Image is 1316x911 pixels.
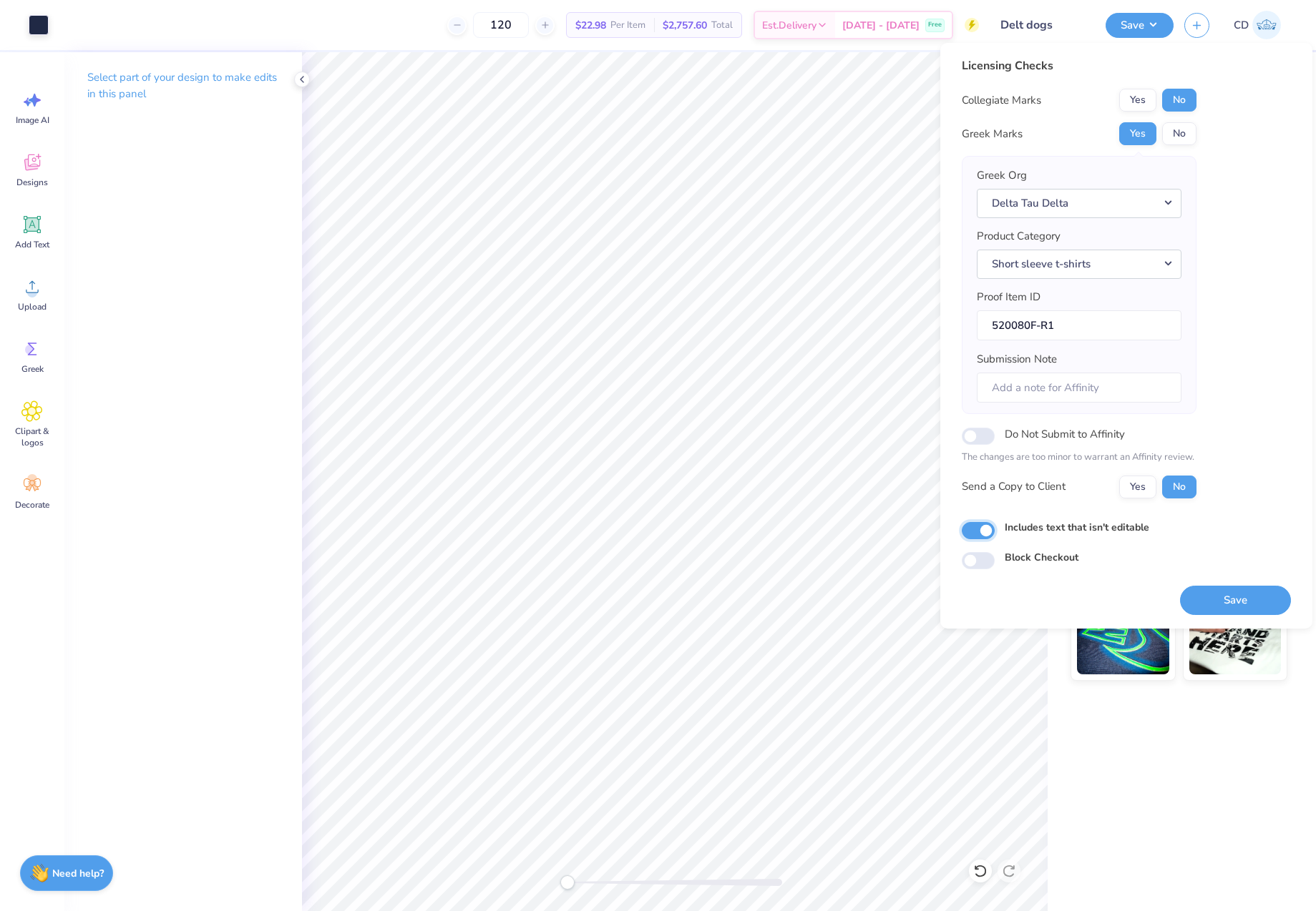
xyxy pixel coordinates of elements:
span: Upload [18,301,47,312]
label: Proof Item ID [977,289,1040,305]
div: Collegiate Marks [962,92,1041,109]
img: Glow in the Dark Ink [1077,603,1169,674]
p: The changes are too minor to warrant an Affinity review. [962,450,1196,465]
span: Designs [16,177,48,188]
span: Total [711,18,733,33]
p: Select part of your design to make edits in this panel [87,69,279,102]
input: – – [473,12,529,38]
label: Submission Note [977,351,1057,368]
span: Image AI [16,114,49,126]
img: Cedric Diasanta [1252,11,1281,39]
span: Clipart & logos [9,425,56,448]
span: CD [1234,17,1249,34]
div: Licensing Checks [962,57,1196,74]
span: Add Text [15,239,49,250]
label: Greek Org [977,167,1027,184]
button: Yes [1119,122,1156,145]
input: Add a note for Affinity [977,373,1181,403]
label: Do Not Submit to Affinity [1005,425,1125,443]
span: [DATE] - [DATE] [842,18,920,33]
label: Block Checkout [1005,550,1078,565]
div: Accessibility label [560,875,575,890]
span: Decorate [15,499,49,511]
label: Includes text that isn't editable [1005,520,1149,535]
button: Yes [1119,476,1156,498]
input: Untitled Design [990,11,1095,39]
span: Free [928,20,942,30]
button: Delta Tau Delta [977,189,1181,218]
div: Send a Copy to Client [962,478,1066,495]
div: Greek Marks [962,126,1023,142]
button: Yes [1119,89,1156,112]
button: Save [1180,586,1291,615]
img: Water based Ink [1189,603,1282,674]
button: No [1162,476,1196,498]
button: Short sleeve t-shirts [977,250,1181,279]
a: CD [1227,11,1287,39]
button: Save [1106,13,1174,38]
span: Greek [21,363,44,375]
span: $2,757.60 [663,18,707,33]
label: Product Category [977,228,1061,245]
span: $22.98 [575,18,606,33]
button: No [1162,89,1196,112]
span: Per Item [610,18,645,33]
button: No [1162,122,1196,145]
strong: Need help? [52,867,104,880]
span: Est. Delivery [762,18,817,33]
